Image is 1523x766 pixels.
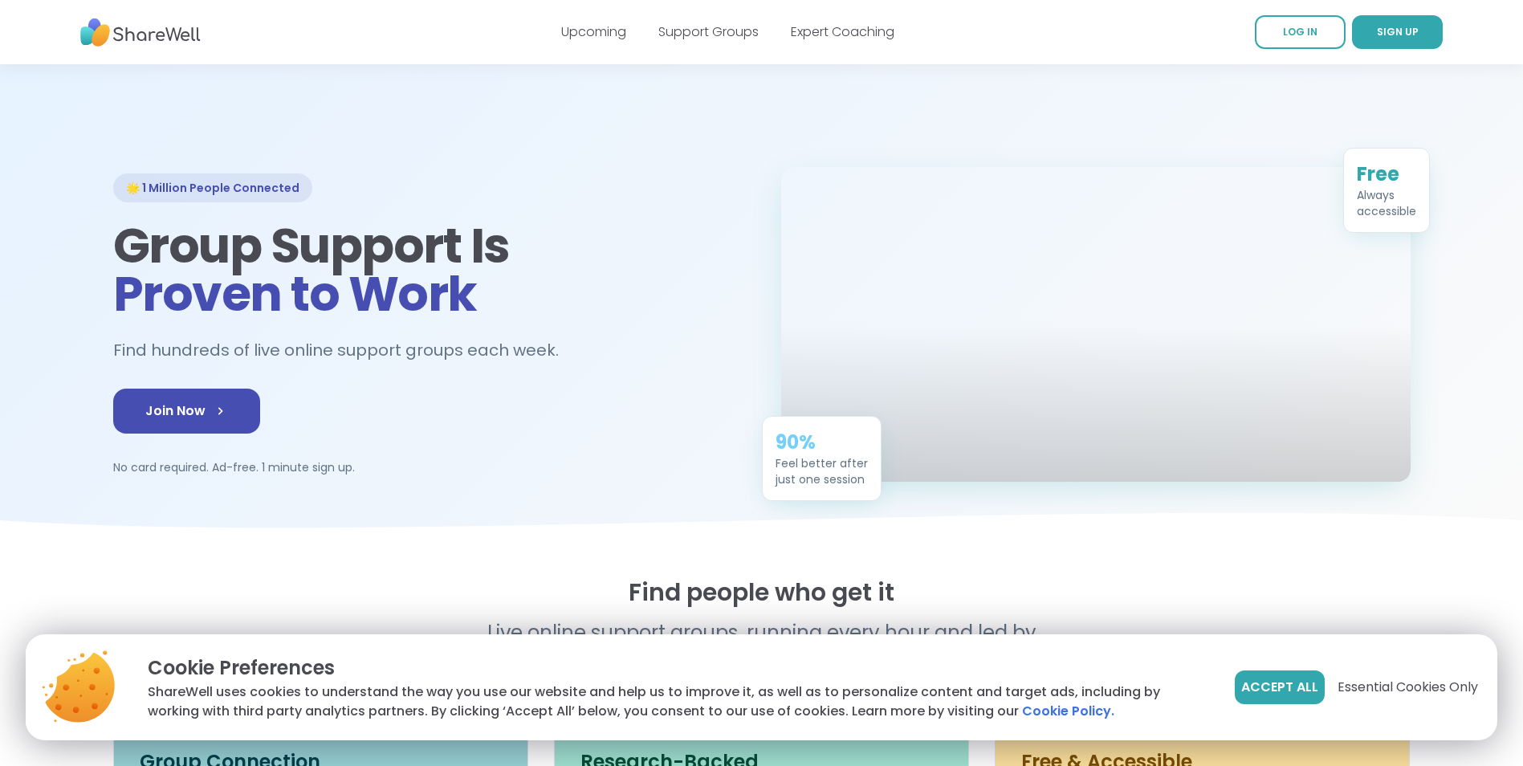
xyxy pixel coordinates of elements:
[113,260,477,328] span: Proven to Work
[148,654,1209,682] p: Cookie Preferences
[791,22,894,41] a: Expert Coaching
[1241,678,1318,697] span: Accept All
[1357,187,1416,219] div: Always accessible
[454,620,1070,671] p: Live online support groups, running every hour and led by real people.
[776,430,868,455] div: 90%
[113,578,1411,607] h2: Find people who get it
[1357,161,1416,187] div: Free
[1022,702,1114,721] a: Cookie Policy.
[1352,15,1443,49] a: SIGN UP
[113,173,312,202] div: 🌟 1 Million People Connected
[1235,670,1325,704] button: Accept All
[1283,25,1317,39] span: LOG IN
[776,455,868,487] div: Feel better after just one session
[1338,678,1478,697] span: Essential Cookies Only
[561,22,626,41] a: Upcoming
[113,389,260,434] a: Join Now
[113,459,743,475] p: No card required. Ad-free. 1 minute sign up.
[658,22,759,41] a: Support Groups
[1377,25,1419,39] span: SIGN UP
[148,682,1209,721] p: ShareWell uses cookies to understand the way you use our website and help us to improve it, as we...
[145,401,228,421] span: Join Now
[80,10,201,55] img: ShareWell Nav Logo
[1255,15,1346,49] a: LOG IN
[113,222,743,318] h1: Group Support Is
[113,337,576,364] h2: Find hundreds of live online support groups each week.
